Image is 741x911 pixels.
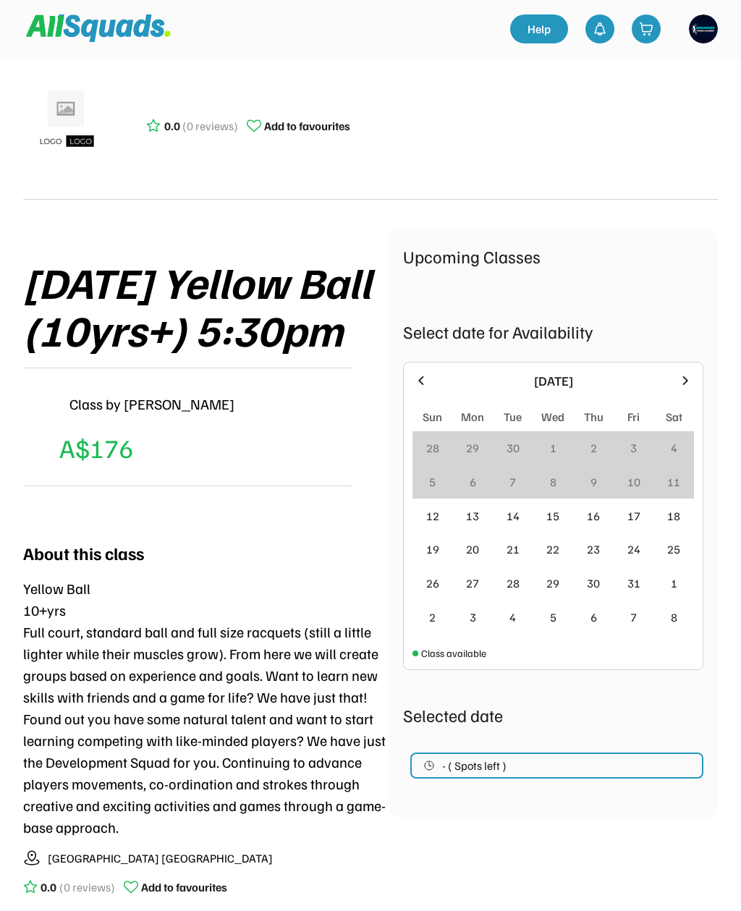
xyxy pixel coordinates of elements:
[507,541,520,558] div: 21
[630,609,637,626] div: 7
[410,753,703,779] button: - ( Spots left )
[587,541,600,558] div: 23
[164,117,180,135] div: 0.0
[461,408,484,425] div: Mon
[59,428,133,467] div: A$176
[470,473,476,491] div: 6
[23,577,389,838] div: Yellow Ball 10+yrs Full court, standard ball and full size racquets (still a little lighter while...
[59,878,115,896] div: (0 reviews)
[466,507,479,525] div: 13
[23,540,144,566] div: About this class
[466,541,479,558] div: 20
[264,117,350,135] div: Add to favourites
[627,408,640,425] div: Fri
[550,439,556,457] div: 1
[30,85,103,158] img: ui-kit-placeholders-product-5_1200x.webp
[466,439,479,457] div: 29
[666,408,682,425] div: Sat
[470,609,476,626] div: 3
[630,439,637,457] div: 3
[421,645,486,661] div: Class available
[667,507,680,525] div: 18
[509,609,516,626] div: 4
[627,507,640,525] div: 17
[590,473,597,491] div: 9
[23,386,58,421] img: yH5BAEAAAAALAAAAAABAAEAAAIBRAA7
[671,609,677,626] div: 8
[437,371,669,391] div: [DATE]
[509,473,516,491] div: 7
[587,507,600,525] div: 16
[69,393,234,415] div: Class by [PERSON_NAME]
[546,575,559,592] div: 29
[507,439,520,457] div: 30
[590,439,597,457] div: 2
[546,541,559,558] div: 22
[442,760,507,771] span: - ( Spots left )
[593,22,607,36] img: bell-03%20%281%29.svg
[141,878,227,896] div: Add to favourites
[639,22,653,36] img: shopping-cart-01%20%281%29.svg
[426,439,439,457] div: 28
[466,575,479,592] div: 27
[429,609,436,626] div: 2
[667,473,680,491] div: 11
[584,408,604,425] div: Thu
[590,609,597,626] div: 6
[429,473,436,491] div: 5
[426,507,439,525] div: 12
[26,14,171,42] img: Squad%20Logo.svg
[510,14,568,43] a: Help
[403,318,703,344] div: Select date for Availability
[48,849,273,867] div: [GEOGRAPHIC_DATA] [GEOGRAPHIC_DATA]
[627,473,640,491] div: 10
[426,575,439,592] div: 26
[627,575,640,592] div: 31
[41,878,56,896] div: 0.0
[671,439,677,457] div: 4
[423,408,442,425] div: Sun
[587,575,600,592] div: 30
[504,408,522,425] div: Tue
[546,507,559,525] div: 15
[23,258,389,353] div: [DATE] Yellow Ball (10yrs+) 5:30pm
[550,473,556,491] div: 8
[403,243,703,269] div: Upcoming Classes
[182,117,238,135] div: (0 reviews)
[550,609,556,626] div: 5
[627,541,640,558] div: 24
[403,702,703,728] div: Selected date
[426,541,439,558] div: 19
[507,575,520,592] div: 28
[541,408,564,425] div: Wed
[689,14,718,43] img: https%3A%2F%2F94044dc9e5d3b3599ffa5e2d56a015ce.cdn.bubble.io%2Ff1759974806285x720333936103491100%...
[507,507,520,525] div: 14
[671,575,677,592] div: 1
[667,541,680,558] div: 25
